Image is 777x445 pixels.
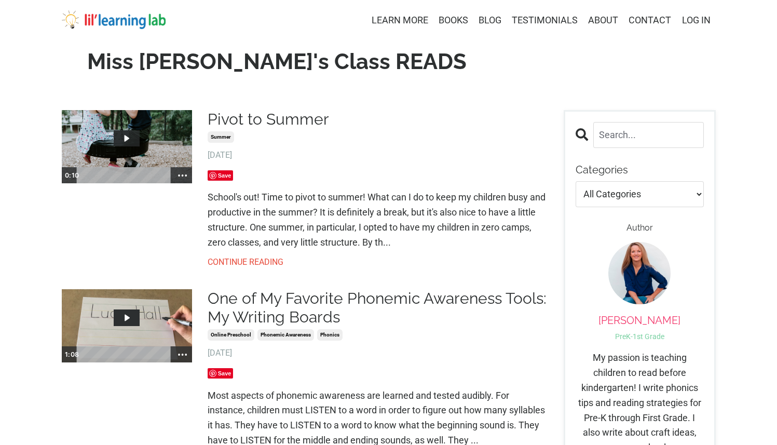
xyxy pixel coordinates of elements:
button: Play Video: file-uploads/sites/2147505858/video/2f52dc0-5e3c-ce43-4d82-88dce6e43f6_IMG_9682.MOV [114,309,139,326]
strong: Miss [PERSON_NAME]'s Class READS [87,49,467,74]
img: Video Thumbnail [61,110,193,184]
span: [DATE] [208,149,548,162]
a: CONTACT [629,13,671,28]
div: Playbar [81,346,168,363]
div: Playbar [81,167,168,184]
button: Show more buttons [173,167,193,184]
p: Categories [576,164,704,176]
p: School's out! Time to pivot to summer! What can I do to keep my children busy and productive in t... [208,190,548,250]
a: CONTINUE READING [208,255,548,269]
span: Save [208,368,234,379]
a: One of My Favorite Phonemic Awareness Tools: My Writing Boards [208,289,548,327]
a: TESTIMONIALS [512,13,578,28]
p: PreK-1st Grade [576,331,704,342]
img: Video Thumbnail [61,289,193,363]
a: LOG IN [682,15,711,25]
h6: Author [576,223,704,233]
button: Show more buttons [173,346,193,363]
a: phonics [317,329,343,341]
button: Play Video: file-uploads/sites/2147505858/video/71f522-4d71-13-05e-3e1d0122f1e8_pivot_to_summer_1... [114,130,139,147]
span: Save [208,170,234,181]
span: [DATE] [208,346,548,360]
a: BOOKS [439,13,468,28]
a: online preschool [208,329,254,341]
input: Search... [593,122,704,148]
a: Pivot to Summer [208,110,548,129]
a: phonemic awareness [257,329,314,341]
a: LEARN MORE [372,13,428,28]
img: lil' learning lab [62,10,166,29]
a: ABOUT [588,13,618,28]
a: summer [208,131,234,143]
a: BLOG [479,13,501,28]
p: [PERSON_NAME] [576,314,704,327]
